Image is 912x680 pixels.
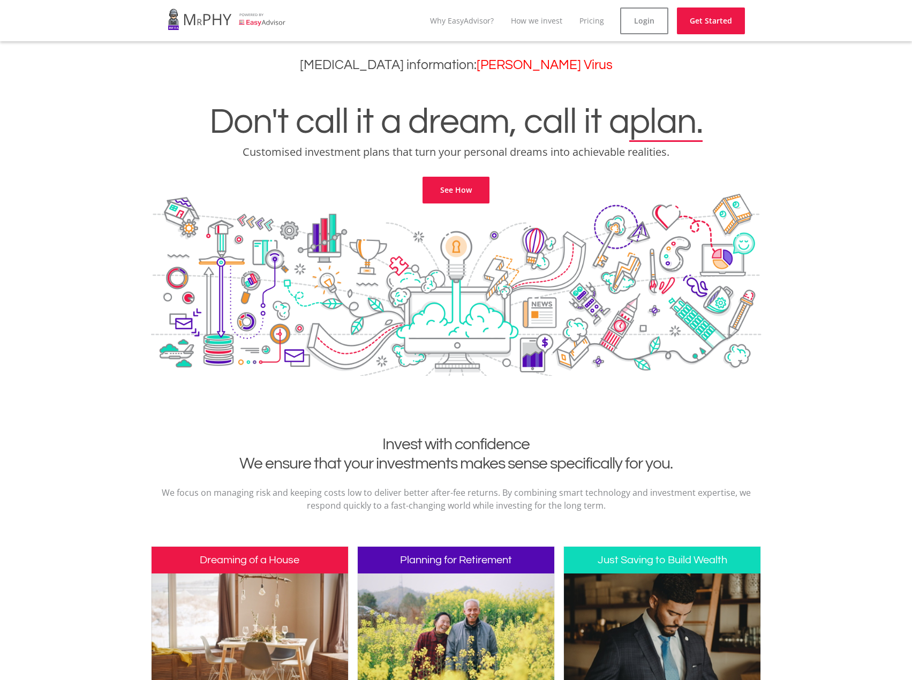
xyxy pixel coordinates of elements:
h1: Don't call it a dream, call it a [8,104,904,140]
h3: Just Saving to Build Wealth [564,547,760,573]
h2: Invest with confidence We ensure that your investments makes sense specifically for you. [159,435,753,473]
h3: Dreaming of a House [152,547,348,573]
p: We focus on managing risk and keeping costs low to deliver better after-fee returns. By combining... [159,486,753,512]
a: How we invest [511,16,562,26]
span: plan. [629,104,703,140]
a: Login [620,7,668,34]
a: See How [423,177,489,203]
h3: Planning for Retirement [358,547,554,573]
a: Get Started [677,7,745,34]
h3: [MEDICAL_DATA] information: [8,57,904,73]
p: Customised investment plans that turn your personal dreams into achievable realities. [8,145,904,160]
a: [PERSON_NAME] Virus [477,58,613,72]
a: Why EasyAdvisor? [430,16,494,26]
a: Pricing [579,16,604,26]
